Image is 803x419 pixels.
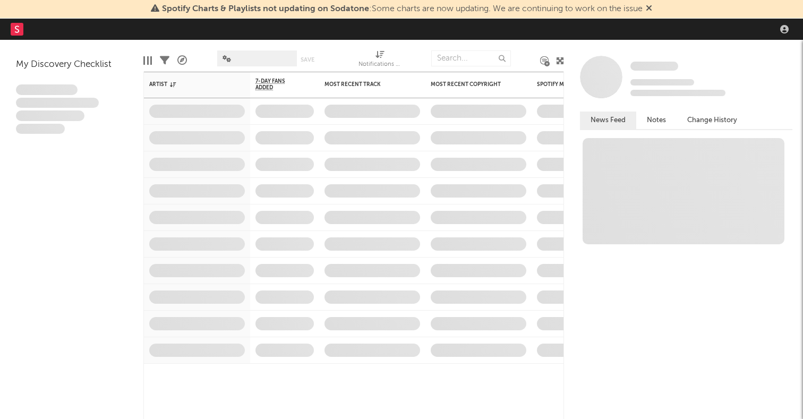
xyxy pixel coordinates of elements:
[636,112,677,129] button: Notes
[630,90,725,96] span: 0 fans last week
[431,81,510,88] div: Most Recent Copyright
[537,81,617,88] div: Spotify Monthly Listeners
[16,84,78,95] span: Lorem ipsum dolor
[677,112,748,129] button: Change History
[143,45,152,76] div: Edit Columns
[149,81,229,88] div: Artist
[358,58,401,71] div: Notifications (Artist)
[630,62,678,71] span: Some Artist
[177,45,187,76] div: A&R Pipeline
[646,5,652,13] span: Dismiss
[160,45,169,76] div: Filters
[16,58,127,71] div: My Discovery Checklist
[255,78,298,91] span: 7-Day Fans Added
[358,45,401,76] div: Notifications (Artist)
[630,79,694,85] span: Tracking Since: [DATE]
[431,50,511,66] input: Search...
[16,124,65,134] span: Aliquam viverra
[580,112,636,129] button: News Feed
[630,61,678,72] a: Some Artist
[324,81,404,88] div: Most Recent Track
[301,57,314,63] button: Save
[162,5,369,13] span: Spotify Charts & Playlists not updating on Sodatone
[16,110,84,121] span: Praesent ac interdum
[162,5,643,13] span: : Some charts are now updating. We are continuing to work on the issue
[16,98,99,108] span: Integer aliquet in purus et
